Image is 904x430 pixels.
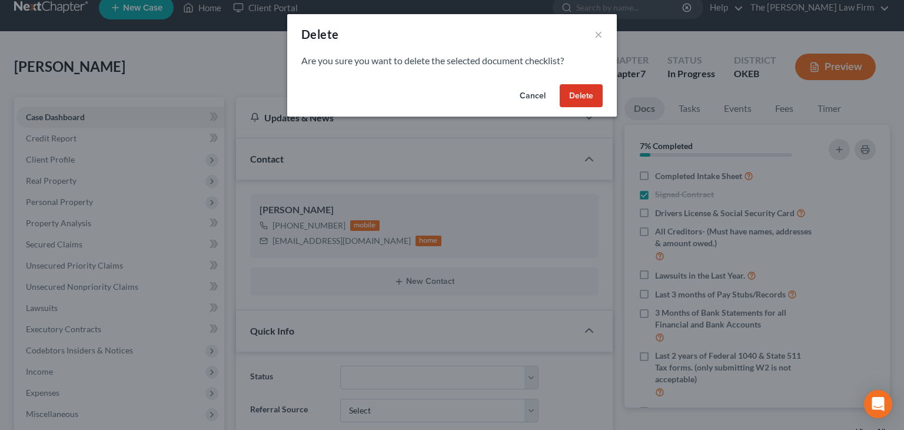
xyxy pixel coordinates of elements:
button: × [594,27,603,41]
div: Open Intercom Messenger [864,390,892,418]
button: Cancel [510,84,555,108]
p: Are you sure you want to delete the selected document checklist? [301,54,603,68]
button: Delete [560,84,603,108]
div: Delete [301,26,338,42]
